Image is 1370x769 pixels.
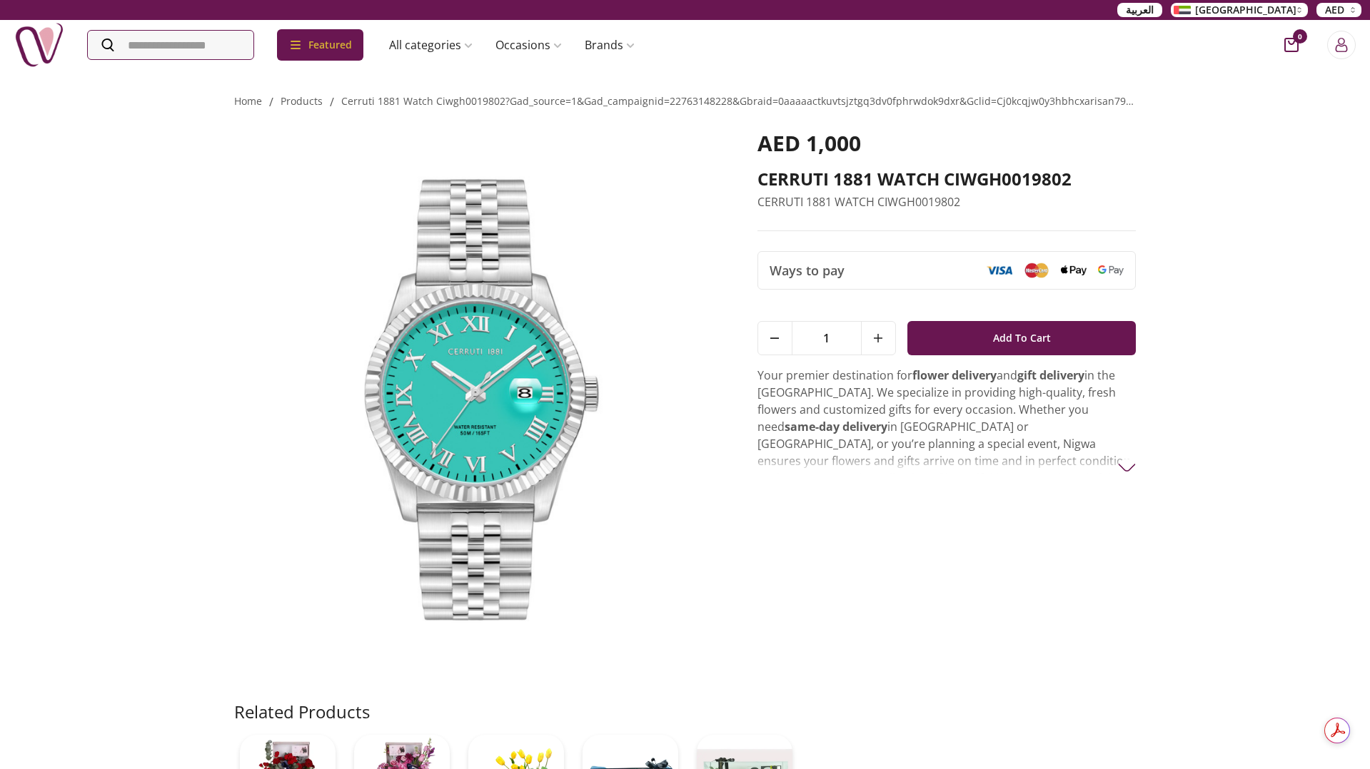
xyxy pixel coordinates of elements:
button: [GEOGRAPHIC_DATA] [1171,3,1308,17]
strong: flower delivery [912,367,997,383]
img: Arabic_dztd3n.png [1174,6,1191,14]
button: Add To Cart [907,321,1137,355]
strong: same-day delivery [785,419,887,434]
strong: gift delivery [1017,367,1084,383]
p: CERRUTI 1881 WATCH CIWGH0019802 [757,193,1137,210]
span: [GEOGRAPHIC_DATA] [1195,3,1296,17]
li: / [269,93,273,111]
span: Ways to pay [770,260,845,280]
a: All categories [378,31,484,59]
div: Featured [277,29,363,61]
p: Your premier destination for and in the [GEOGRAPHIC_DATA]. We specialize in providing high-qualit... [757,367,1137,555]
span: Add To Cart [993,325,1051,351]
button: Login [1327,31,1356,59]
span: AED 1,000 [757,128,861,158]
img: Mastercard [1024,263,1049,277]
span: العربية [1126,3,1154,17]
span: 1 [792,322,861,355]
button: cart-button [1284,38,1299,52]
a: Home [234,94,262,108]
h2: CERRUTI 1881 WATCH CIWGH0019802 [757,168,1137,190]
span: 0 [1293,29,1307,44]
img: Visa [987,265,1012,275]
img: CERRUTI 1881 WATCH CIWGH0019802 [234,131,717,668]
a: products [281,94,323,108]
a: Brands [573,31,646,59]
img: Google Pay [1098,265,1124,275]
img: Nigwa-uae-gifts [14,20,64,70]
img: Apple Pay [1061,265,1087,276]
input: Search [88,31,253,59]
button: AED [1316,3,1361,17]
a: Occasions [484,31,573,59]
li: / [330,93,334,111]
span: AED [1325,3,1344,17]
h2: Related Products [234,701,370,723]
img: arrow [1118,459,1136,477]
